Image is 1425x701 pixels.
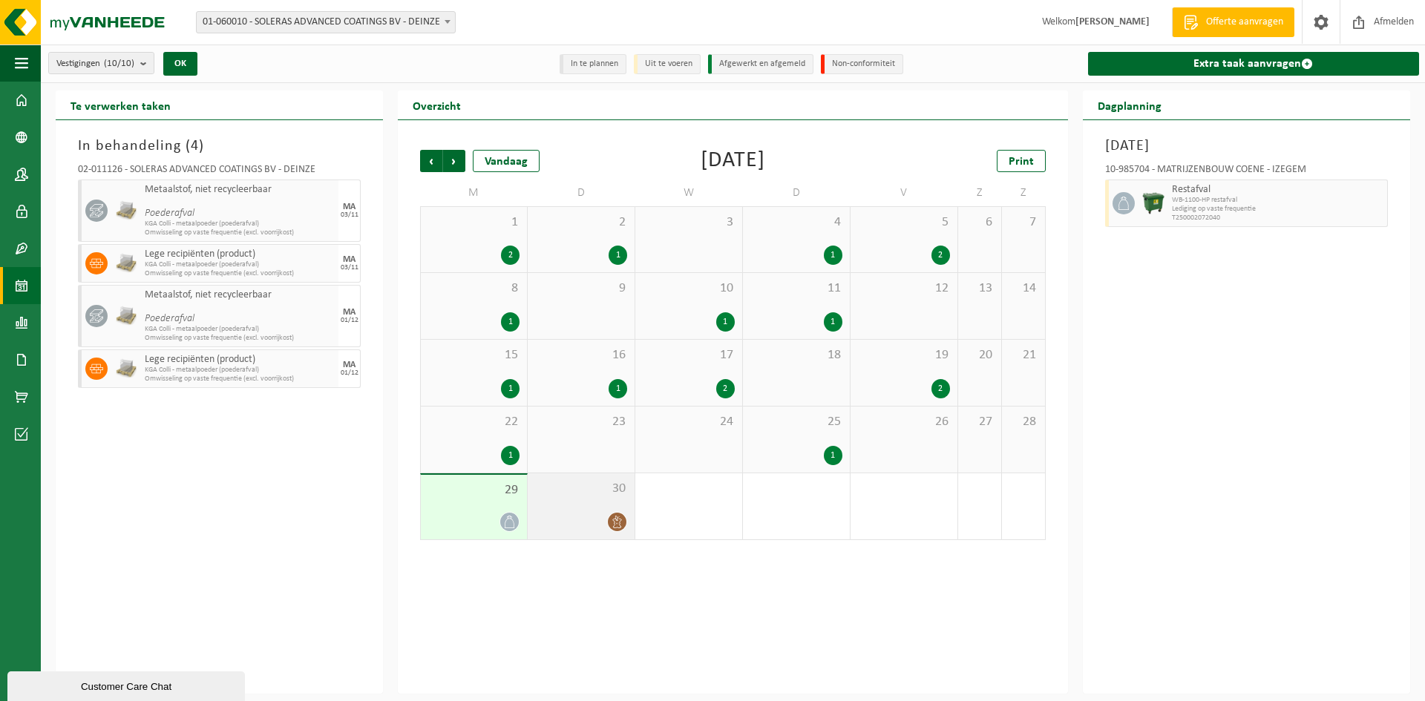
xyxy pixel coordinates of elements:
span: 19 [858,347,950,363]
div: 1 [716,312,735,332]
span: Omwisseling op vaste frequentie (excl. voorrijkost) [145,269,335,278]
span: 01-060010 - SOLERAS ADVANCED COATINGS BV - DEINZE [196,11,456,33]
i: Poederafval [145,313,194,324]
td: M [420,180,528,206]
span: T250002072040 [1172,214,1383,223]
div: MA [343,255,356,264]
span: Lege recipiënten (product) [145,249,335,260]
li: Uit te voeren [634,54,701,74]
div: 01/12 [341,369,358,377]
span: KGA Colli - metaalpoeder (poederafval) [145,220,335,228]
li: In te plannen [560,54,626,74]
span: WB-1100-HP restafval [1172,196,1383,205]
span: 29 [428,482,520,498]
span: 12 [858,280,950,297]
div: 1 [824,312,842,332]
iframe: chat widget [7,668,248,701]
span: Omwisseling op vaste frequentie (excl. voorrijkost) [145,375,335,384]
div: 1 [824,246,842,265]
a: Extra taak aanvragen [1088,52,1419,76]
span: Volgende [443,150,465,172]
span: KGA Colli - metaalpoeder (poederafval) [145,366,335,375]
button: Vestigingen(10/10) [48,52,154,74]
span: 9 [535,280,627,297]
span: KGA Colli - metaalpoeder (poederafval) [145,260,335,269]
div: MA [343,361,356,369]
div: 2 [931,379,950,398]
span: Omwisseling op vaste frequentie (excl. voorrijkost) [145,228,335,237]
span: 22 [428,414,520,430]
div: [DATE] [701,150,765,172]
span: Vorige [420,150,442,172]
td: D [743,180,851,206]
div: 1 [501,446,520,465]
div: 2 [931,246,950,265]
a: Print [997,150,1046,172]
span: 27 [966,414,994,430]
span: 10 [643,280,735,297]
span: 18 [750,347,842,363]
span: Lege recipiënten (product) [145,354,335,366]
div: 02-011126 - SOLERAS ADVANCED COATINGS BV - DEINZE [78,165,361,180]
span: 5 [858,214,950,231]
td: Z [1002,180,1046,206]
h2: Te verwerken taken [56,90,186,119]
span: KGA Colli - metaalpoeder (poederafval) [145,325,335,334]
span: 28 [1009,414,1038,430]
i: Poederafval [145,208,194,219]
div: 01/12 [341,317,358,324]
h3: [DATE] [1105,135,1388,157]
div: 10-985704 - MATRIJZENBOUW COENE - IZEGEM [1105,165,1388,180]
span: 8 [428,280,520,297]
span: 1 [428,214,520,231]
h2: Overzicht [398,90,476,119]
button: OK [163,52,197,76]
td: D [528,180,635,206]
span: 4 [191,139,199,154]
span: 01-060010 - SOLERAS ADVANCED COATINGS BV - DEINZE [197,12,455,33]
span: Print [1009,156,1034,168]
span: 20 [966,347,994,363]
span: 26 [858,414,950,430]
div: 1 [609,246,627,265]
td: Z [958,180,1002,206]
img: LP-PA-00000-WDN-11 [115,200,137,222]
td: V [851,180,958,206]
div: 03/11 [341,264,358,271]
li: Afgewerkt en afgemeld [708,54,813,74]
span: Metaalstof, niet recycleerbaar [145,184,335,196]
div: 1 [609,379,627,398]
div: Vandaag [473,150,540,172]
div: 1 [501,379,520,398]
span: 17 [643,347,735,363]
img: PB-PA-0000-WDN-00-03 [115,252,137,274]
div: MA [343,203,356,211]
td: W [635,180,743,206]
img: PB-PA-0000-WDN-00-03 [115,358,137,380]
div: 2 [716,379,735,398]
span: 30 [535,481,627,497]
img: WB-1100-HPE-GN-01 [1142,192,1164,214]
span: 15 [428,347,520,363]
span: 14 [1009,280,1038,297]
div: 1 [824,446,842,465]
span: Restafval [1172,184,1383,196]
img: LP-PA-00000-WDN-11 [115,305,137,327]
div: MA [343,308,356,317]
h2: Dagplanning [1083,90,1176,119]
li: Non-conformiteit [821,54,903,74]
span: 16 [535,347,627,363]
span: 11 [750,280,842,297]
div: 2 [501,246,520,265]
count: (10/10) [104,59,134,68]
span: 24 [643,414,735,430]
span: 2 [535,214,627,231]
div: 03/11 [341,211,358,219]
span: 25 [750,414,842,430]
span: 23 [535,414,627,430]
span: 13 [966,280,994,297]
strong: [PERSON_NAME] [1075,16,1150,27]
span: 4 [750,214,842,231]
div: 1 [501,312,520,332]
span: Lediging op vaste frequentie [1172,205,1383,214]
